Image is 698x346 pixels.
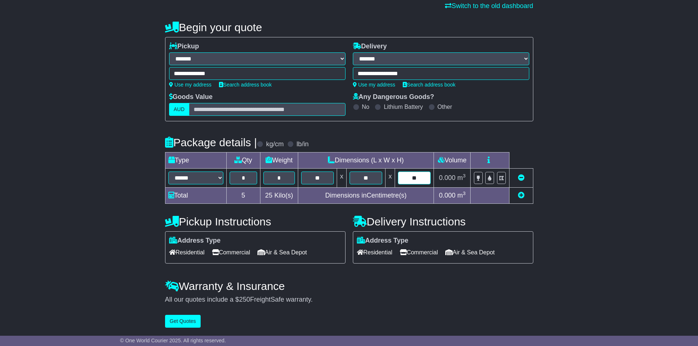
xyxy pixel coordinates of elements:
[434,152,471,169] td: Volume
[265,192,273,199] span: 25
[357,247,392,258] span: Residential
[165,152,226,169] td: Type
[226,152,260,169] td: Qty
[169,237,221,245] label: Address Type
[362,103,369,110] label: No
[298,152,434,169] td: Dimensions (L x W x H)
[403,82,456,88] a: Search address book
[337,169,346,188] td: x
[169,103,190,116] label: AUD
[457,192,466,199] span: m
[165,136,257,148] h4: Package details |
[260,152,298,169] td: Weight
[169,93,213,101] label: Goods Value
[296,140,308,148] label: lb/in
[298,188,434,204] td: Dimensions in Centimetre(s)
[169,82,212,88] a: Use my address
[239,296,250,303] span: 250
[120,338,226,343] span: © One World Courier 2025. All rights reserved.
[165,188,226,204] td: Total
[165,21,533,33] h4: Begin your quote
[463,173,466,178] sup: 3
[266,140,284,148] label: kg/cm
[463,191,466,196] sup: 3
[260,188,298,204] td: Kilo(s)
[212,247,250,258] span: Commercial
[445,247,495,258] span: Air & Sea Depot
[165,296,533,304] div: All our quotes include a $ FreightSafe warranty.
[400,247,438,258] span: Commercial
[438,103,452,110] label: Other
[165,280,533,292] h4: Warranty & Insurance
[169,43,199,51] label: Pickup
[353,93,434,101] label: Any Dangerous Goods?
[219,82,272,88] a: Search address book
[518,174,525,181] a: Remove this item
[385,169,395,188] td: x
[165,216,346,228] h4: Pickup Instructions
[353,216,533,228] h4: Delivery Instructions
[445,2,533,10] a: Switch to the old dashboard
[439,192,456,199] span: 0.000
[353,82,395,88] a: Use my address
[165,315,201,328] button: Get Quotes
[257,247,307,258] span: Air & Sea Depot
[353,43,387,51] label: Delivery
[384,103,423,110] label: Lithium Battery
[226,188,260,204] td: 5
[169,247,205,258] span: Residential
[457,174,466,181] span: m
[518,192,525,199] a: Add new item
[439,174,456,181] span: 0.000
[357,237,409,245] label: Address Type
